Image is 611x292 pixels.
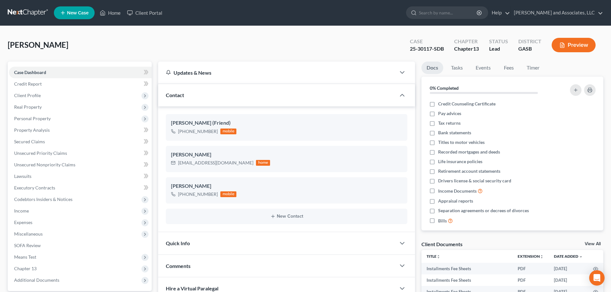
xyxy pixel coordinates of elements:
[14,116,51,121] span: Personal Property
[220,191,236,197] div: mobile
[14,127,50,133] span: Property Analysis
[438,120,461,126] span: Tax returns
[454,45,479,53] div: Chapter
[473,46,479,52] span: 13
[9,182,152,194] a: Executory Contracts
[166,69,388,76] div: Updates & News
[419,7,478,19] input: Search by name...
[518,45,541,53] div: GASB
[438,149,500,155] span: Recorded mortgages and deeds
[421,241,462,247] div: Client Documents
[421,274,513,286] td: Installments Fee Sheets
[9,240,152,251] a: SOFA Review
[498,62,519,74] a: Fees
[9,78,152,90] a: Credit Report
[14,254,36,260] span: Means Test
[14,162,75,167] span: Unsecured Nonpriority Claims
[9,159,152,171] a: Unsecured Nonpriority Claims
[522,62,545,74] a: Timer
[166,92,184,98] span: Contact
[14,139,45,144] span: Secured Claims
[14,243,41,248] span: SOFA Review
[430,85,459,91] strong: 0% Completed
[454,38,479,45] div: Chapter
[438,218,447,224] span: Bills
[552,38,596,52] button: Preview
[511,7,603,19] a: [PERSON_NAME] and Associates, LLC
[554,254,583,259] a: Date Added expand_more
[9,136,152,147] a: Secured Claims
[438,207,529,214] span: Separation agreements or decrees of divorces
[166,240,190,246] span: Quick Info
[410,45,444,53] div: 25-30117-SDB
[471,62,496,74] a: Events
[489,45,508,53] div: Lead
[438,158,482,165] span: Life insurance policies
[166,263,191,269] span: Comments
[178,128,218,135] div: [PHONE_NUMBER]
[14,104,42,110] span: Real Property
[166,285,218,291] span: Hire a Virtual Paralegal
[513,263,549,274] td: PDF
[585,242,601,246] a: View All
[178,191,218,197] div: [PHONE_NUMBER]
[14,277,59,283] span: Additional Documents
[14,173,31,179] span: Lawsuits
[589,270,605,286] div: Open Intercom Messenger
[579,255,583,259] i: expand_more
[410,38,444,45] div: Case
[540,255,544,259] i: unfold_more
[9,124,152,136] a: Property Analysis
[8,40,68,49] span: [PERSON_NAME]
[67,11,89,15] span: New Case
[438,101,496,107] span: Credit Counseling Certificate
[438,178,511,184] span: Drivers license & social security card
[513,274,549,286] td: PDF
[9,147,152,159] a: Unsecured Priority Claims
[14,81,42,87] span: Credit Report
[14,70,46,75] span: Case Dashboard
[171,119,402,127] div: [PERSON_NAME] (Friend)
[220,129,236,134] div: mobile
[14,208,29,213] span: Income
[427,254,440,259] a: Titleunfold_more
[14,150,67,156] span: Unsecured Priority Claims
[438,129,471,136] span: Bank statements
[171,182,402,190] div: [PERSON_NAME]
[438,139,485,146] span: Titles to motor vehicles
[549,263,588,274] td: [DATE]
[14,185,55,190] span: Executory Contracts
[488,7,510,19] a: Help
[14,231,43,237] span: Miscellaneous
[9,67,152,78] a: Case Dashboard
[14,266,37,271] span: Chapter 13
[14,196,72,202] span: Codebtors Insiders & Notices
[256,160,270,166] div: home
[124,7,165,19] a: Client Portal
[437,255,440,259] i: unfold_more
[14,93,41,98] span: Client Profile
[438,168,500,174] span: Retirement account statements
[438,188,477,194] span: Income Documents
[489,38,508,45] div: Status
[446,62,468,74] a: Tasks
[178,160,253,166] div: [EMAIL_ADDRESS][DOMAIN_NAME]
[421,62,443,74] a: Docs
[549,274,588,286] td: [DATE]
[14,220,32,225] span: Expenses
[438,198,473,204] span: Appraisal reports
[171,214,402,219] button: New Contact
[171,151,402,159] div: [PERSON_NAME]
[421,263,513,274] td: Installments Fee Sheets
[518,38,541,45] div: District
[97,7,124,19] a: Home
[518,254,544,259] a: Extensionunfold_more
[9,171,152,182] a: Lawsuits
[438,110,461,117] span: Pay advices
